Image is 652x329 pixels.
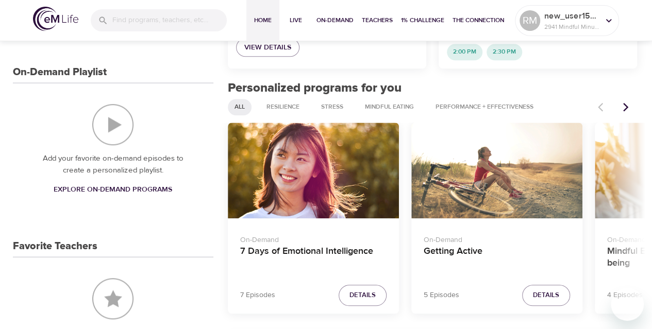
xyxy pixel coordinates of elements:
p: 2941 Mindful Minutes [544,22,599,31]
span: 1% Challenge [401,15,444,26]
a: View Details [236,38,299,57]
p: Add your favorite on-demand episodes to create a personalized playlist. [34,153,193,176]
div: Mindful Eating [358,99,421,115]
button: 7 Days of Emotional Intelligence [228,123,399,219]
p: new_user1566398461 [544,10,599,22]
p: On-Demand [424,231,570,246]
span: Stress [315,102,349,111]
span: Mindful Eating [359,102,420,111]
div: Stress [314,99,350,115]
p: 5 Episodes [424,290,459,301]
span: Details [533,289,559,301]
div: Performance + Effectiveness [429,99,540,115]
span: Home [250,15,275,26]
a: Explore On-Demand Programs [49,180,176,199]
button: Next items [614,96,637,118]
div: 2:00 PM [447,44,482,60]
span: The Connection [453,15,504,26]
h3: On-Demand Playlist [13,66,107,78]
p: 4 Episodes [607,290,643,301]
span: View Details [244,41,291,54]
div: RM [520,10,540,31]
img: logo [33,7,78,31]
img: Favorite Teachers [92,278,133,319]
span: Teachers [362,15,393,26]
span: Live [283,15,308,26]
img: On-Demand Playlist [92,104,133,145]
p: On-Demand [240,231,387,246]
h4: 7 Days of Emotional Intelligence [240,246,387,270]
span: All [228,102,251,111]
button: Details [339,285,387,306]
span: 2:00 PM [447,47,482,56]
button: Getting Active [411,123,582,219]
button: Details [522,285,570,306]
h2: Personalized programs for you [228,81,638,96]
span: Explore On-Demand Programs [54,183,172,196]
h3: Favorite Teachers [13,240,97,252]
span: On-Demand [316,15,354,26]
div: All [228,99,252,115]
p: 7 Episodes [240,290,275,301]
span: Details [349,289,376,301]
span: Performance + Effectiveness [429,102,540,111]
span: 2:30 PM [487,47,522,56]
h4: Getting Active [424,246,570,270]
div: 2:30 PM [487,44,522,60]
div: Resilience [260,99,306,115]
iframe: Button to launch messaging window [611,288,644,321]
input: Find programs, teachers, etc... [112,9,227,31]
span: Resilience [260,102,306,111]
